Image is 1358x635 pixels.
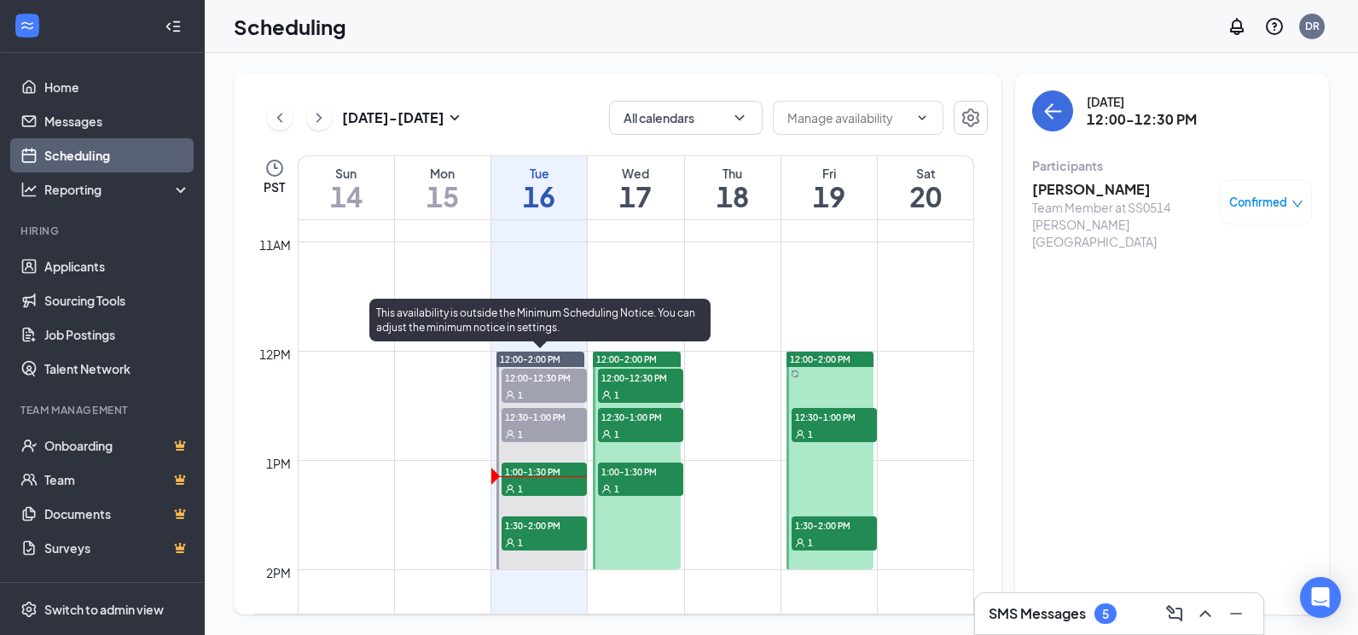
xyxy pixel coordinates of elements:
[299,165,394,182] div: Sun
[44,138,190,172] a: Scheduling
[596,353,657,365] span: 12:00-2:00 PM
[44,283,190,317] a: Sourcing Tools
[44,70,190,104] a: Home
[518,483,523,495] span: 1
[502,369,587,386] span: 12:00-12:30 PM
[306,105,332,131] button: ChevronRight
[369,299,711,341] div: This availability is outside the Minimum Scheduling Notice. You can adjust the minimum notice in ...
[731,109,748,126] svg: ChevronDown
[781,156,877,219] a: September 19, 2025
[1305,19,1320,33] div: DR
[256,345,294,364] div: 12pm
[601,390,612,400] svg: User
[795,538,805,548] svg: User
[685,156,781,219] a: September 18, 2025
[500,353,560,365] span: 12:00-2:00 PM
[1042,101,1063,121] svg: ArrowLeft
[795,429,805,440] svg: User
[342,108,444,127] h3: [DATE] - [DATE]
[1164,603,1185,624] svg: ComposeMessage
[1102,607,1109,621] div: 5
[614,428,619,440] span: 1
[598,369,683,386] span: 12:00-12:30 PM
[878,156,973,219] a: September 20, 2025
[505,538,515,548] svg: User
[609,101,763,135] button: All calendarsChevronDown
[614,389,619,401] span: 1
[960,108,981,128] svg: Settings
[44,428,190,463] a: OnboardingCrown
[791,370,799,378] svg: Sync
[601,484,612,494] svg: User
[264,158,285,178] svg: Clock
[505,390,515,400] svg: User
[1226,603,1246,624] svg: Minimize
[395,156,490,219] a: September 15, 2025
[44,317,190,352] a: Job Postings
[267,105,293,131] button: ChevronLeft
[588,182,683,211] h1: 17
[299,182,394,211] h1: 14
[915,111,929,125] svg: ChevronDown
[790,353,850,365] span: 12:00-2:00 PM
[19,17,36,34] svg: WorkstreamLogo
[1087,110,1197,129] h3: 12:00-12:30 PM
[271,108,288,128] svg: ChevronLeft
[1087,93,1197,110] div: [DATE]
[444,108,465,128] svg: SmallChevronDown
[601,429,612,440] svg: User
[395,182,490,211] h1: 15
[502,408,587,425] span: 12:30-1:00 PM
[1032,199,1211,250] div: Team Member at SS0514 [PERSON_NAME][GEOGRAPHIC_DATA]
[808,428,813,440] span: 1
[395,165,490,182] div: Mon
[878,165,973,182] div: Sat
[263,563,294,582] div: 2pm
[1222,600,1250,627] button: Minimize
[954,101,988,135] button: Settings
[1192,600,1219,627] button: ChevronUp
[44,497,190,531] a: DocumentsCrown
[1032,90,1073,131] button: back-button
[685,182,781,211] h1: 18
[518,389,523,401] span: 1
[792,408,877,425] span: 12:30-1:00 PM
[792,516,877,533] span: 1:30-2:00 PM
[1161,600,1188,627] button: ComposeMessage
[256,236,294,254] div: 11am
[44,104,190,138] a: Messages
[588,165,683,182] div: Wed
[598,408,683,425] span: 12:30-1:00 PM
[44,463,190,497] a: TeamCrown
[20,224,187,238] div: Hiring
[502,516,587,533] span: 1:30-2:00 PM
[505,484,515,494] svg: User
[1291,198,1303,210] span: down
[165,18,182,35] svg: Collapse
[878,182,973,211] h1: 20
[1264,16,1285,37] svg: QuestionInfo
[491,182,587,211] h1: 16
[505,429,515,440] svg: User
[234,12,346,41] h1: Scheduling
[989,604,1086,623] h3: SMS Messages
[1032,157,1312,174] div: Participants
[1300,577,1341,618] div: Open Intercom Messenger
[502,463,587,480] span: 1:00-1:30 PM
[44,531,190,565] a: SurveysCrown
[781,182,877,211] h1: 19
[264,178,285,195] span: PST
[491,165,587,182] div: Tue
[808,537,813,549] span: 1
[614,483,619,495] span: 1
[518,537,523,549] span: 1
[20,403,187,417] div: Team Management
[1227,16,1247,37] svg: Notifications
[685,165,781,182] div: Thu
[491,156,587,219] a: September 16, 2025
[44,352,190,386] a: Talent Network
[44,249,190,283] a: Applicants
[263,454,294,473] div: 1pm
[44,601,164,618] div: Switch to admin view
